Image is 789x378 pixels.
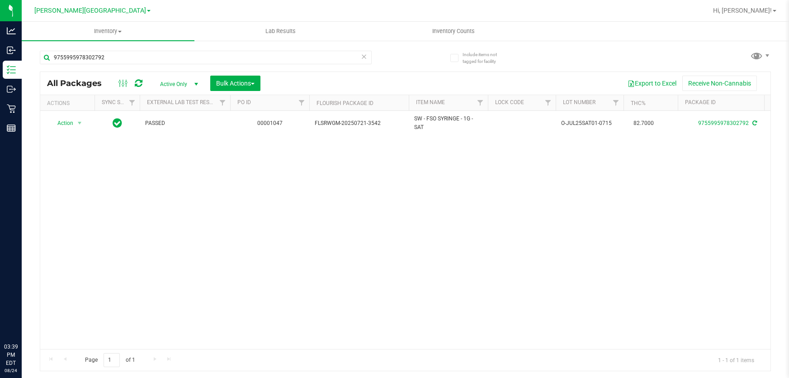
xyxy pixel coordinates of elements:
[682,76,757,91] button: Receive Non-Cannabis
[317,100,373,106] a: Flourish Package ID
[49,117,74,129] span: Action
[609,95,624,110] a: Filter
[414,115,482,132] span: SW - FSO SYRINGE - 1G - SAT
[629,117,658,130] span: 82.7000
[631,100,646,106] a: THC%
[495,99,524,105] a: Lock Code
[22,27,194,35] span: Inventory
[40,51,372,64] input: Search Package ID, Item Name, SKU, Lot or Part Number...
[34,7,146,14] span: [PERSON_NAME][GEOGRAPHIC_DATA]
[4,343,18,367] p: 03:39 PM EDT
[27,304,38,315] iframe: Resource center unread badge
[9,306,36,333] iframe: Resource center
[104,353,120,367] input: 1
[7,65,16,74] inline-svg: Inventory
[420,27,487,35] span: Inventory Counts
[47,78,111,88] span: All Packages
[4,367,18,374] p: 08/24
[215,95,230,110] a: Filter
[74,117,85,129] span: select
[622,76,682,91] button: Export to Excel
[7,26,16,35] inline-svg: Analytics
[367,22,540,41] a: Inventory Counts
[7,124,16,133] inline-svg: Reports
[7,46,16,55] inline-svg: Inbound
[711,353,761,367] span: 1 - 1 of 1 items
[361,51,367,62] span: Clear
[463,51,508,65] span: Include items not tagged for facility
[22,22,194,41] a: Inventory
[147,99,218,105] a: External Lab Test Result
[194,22,367,41] a: Lab Results
[237,99,251,105] a: PO ID
[294,95,309,110] a: Filter
[762,95,777,110] a: Filter
[77,353,142,367] span: Page of 1
[563,99,595,105] a: Lot Number
[257,120,283,126] a: 00001047
[210,76,260,91] button: Bulk Actions
[7,85,16,94] inline-svg: Outbound
[561,119,618,128] span: O-JUL25SAT01-0715
[102,99,137,105] a: Sync Status
[713,7,772,14] span: Hi, [PERSON_NAME]!
[473,95,488,110] a: Filter
[253,27,308,35] span: Lab Results
[698,120,749,126] a: 9755995978302792
[751,120,757,126] span: Sync from Compliance System
[541,95,556,110] a: Filter
[145,119,225,128] span: PASSED
[125,95,140,110] a: Filter
[7,104,16,113] inline-svg: Retail
[113,117,122,129] span: In Sync
[216,80,255,87] span: Bulk Actions
[315,119,403,128] span: FLSRWGM-20250721-3542
[685,99,716,105] a: Package ID
[47,100,91,106] div: Actions
[416,99,445,105] a: Item Name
